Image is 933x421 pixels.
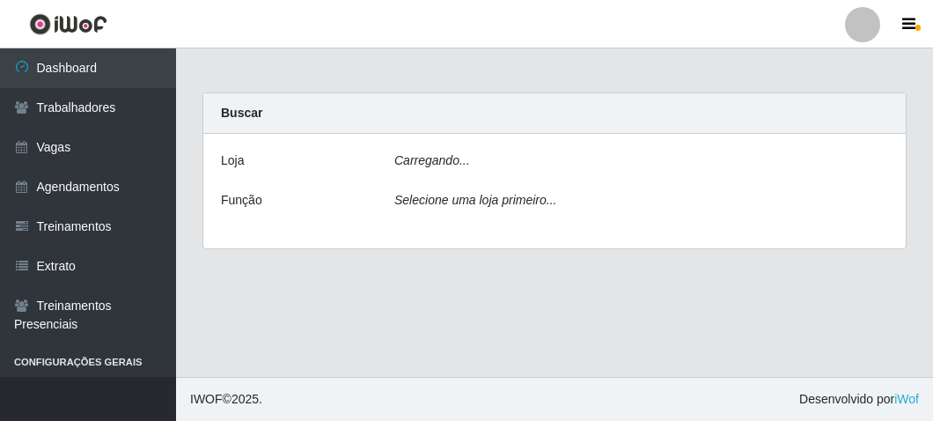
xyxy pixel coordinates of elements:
img: CoreUI Logo [29,13,107,35]
label: Loja [221,151,244,170]
span: © 2025 . [190,390,262,409]
span: IWOF [190,392,223,406]
strong: Buscar [221,106,262,120]
i: Selecione uma loja primeiro... [394,193,556,207]
label: Função [221,191,262,210]
i: Carregando... [394,153,470,167]
span: Desenvolvido por [799,390,919,409]
a: iWof [894,392,919,406]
